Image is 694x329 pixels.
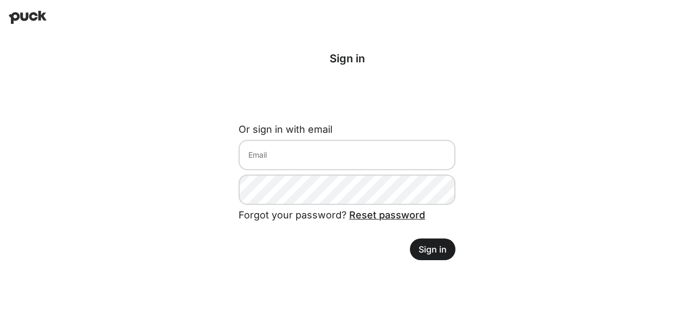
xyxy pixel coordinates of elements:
label: Or sign in with email [239,124,332,135]
span: Forgot your password? [239,209,425,221]
img: Puck home [9,11,47,24]
div: Sign in [239,52,455,65]
input: Email [239,140,455,170]
button: Sign in [410,238,455,260]
a: Reset password [349,209,425,221]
